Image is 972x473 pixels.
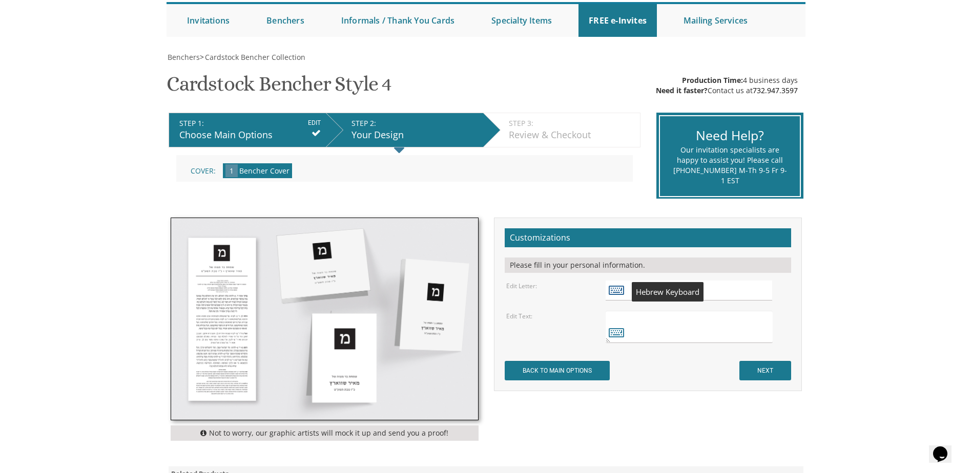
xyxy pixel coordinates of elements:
div: Our invitation specialists are happy to assist you! Please call [PHONE_NUMBER] M-Th 9-5 Fr 9-1 EST [673,145,787,186]
div: STEP 3: [509,118,635,128]
div: Your Design [351,128,478,142]
span: > [200,52,305,62]
span: Benchers [168,52,200,62]
span: Cover: [191,166,216,176]
a: Benchers [167,52,200,62]
a: Mailing Services [673,4,758,37]
div: Review & Checkout [509,128,635,142]
h2: Customizations [505,228,791,248]
a: Invitations [177,4,240,37]
img: cbstyle4.jpg [171,218,478,420]
div: STEP 2: [351,118,478,128]
span: Cardstock Bencher Collection [205,52,305,62]
a: Cardstock Bencher Collection [204,52,305,62]
a: 732.947.3597 [753,85,798,95]
input: NEXT [739,361,791,380]
div: Please fill in your personal information. [505,257,791,273]
a: Informals / Thank You Cards [331,4,465,37]
input: EDIT [308,118,321,127]
a: Specialty Items [481,4,562,37]
label: Edit Text: [506,312,532,320]
iframe: chat widget [929,432,962,463]
span: Production Time: [682,75,743,85]
a: Benchers [256,4,315,37]
div: Not to worry, our graphic artists will mock it up and send you a proof! [171,425,479,441]
input: BACK TO MAIN OPTIONS [505,361,610,380]
h1: Cardstock Bencher Style 4 [167,73,391,103]
span: Need it faster? [656,85,708,95]
div: 4 business days Contact us at [656,75,798,96]
div: STEP 1: [179,118,321,128]
div: Need Help? [673,126,787,145]
label: Edit Letter: [506,282,537,290]
span: Bencher Cover [239,166,289,176]
span: 1 [225,164,238,177]
a: FREE e-Invites [578,4,657,37]
div: Choose Main Options [179,128,321,142]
